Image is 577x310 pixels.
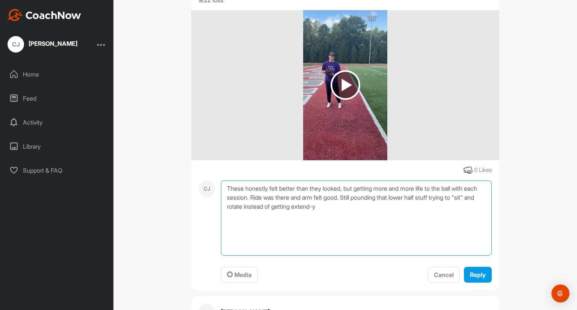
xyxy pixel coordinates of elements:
[4,89,110,108] div: Feed
[434,271,454,278] span: Cancel
[428,267,460,283] button: Cancel
[331,70,360,100] img: play
[4,113,110,132] div: Activity
[551,284,569,302] div: Open Intercom Messenger
[199,181,215,197] div: CJ
[4,161,110,180] div: Support & FAQ
[464,267,492,283] button: Reply
[221,181,492,256] textarea: These honestly felt better than they looked, but getting more and more life to the ball with each...
[8,36,24,53] div: CJ
[303,10,388,160] img: media
[221,267,258,283] button: Media
[4,65,110,84] div: Home
[4,137,110,156] div: Library
[8,9,81,21] img: CoachNow
[29,41,77,47] div: [PERSON_NAME]
[470,271,486,278] span: Reply
[227,271,252,278] span: Media
[474,166,492,175] div: 0 Likes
